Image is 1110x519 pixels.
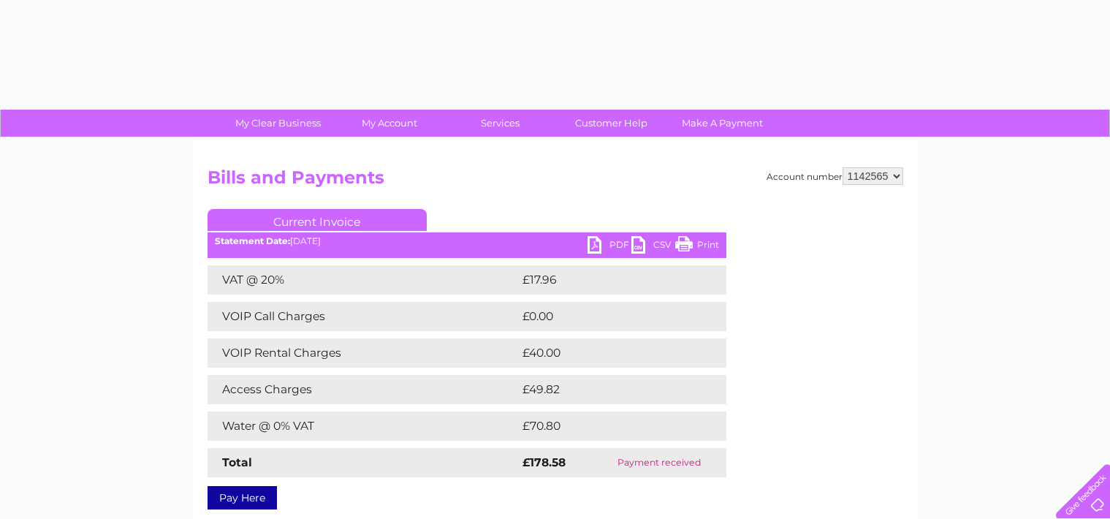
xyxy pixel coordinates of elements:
td: £49.82 [519,375,697,404]
a: My Clear Business [218,110,338,137]
a: CSV [631,236,675,257]
td: VAT @ 20% [208,265,519,295]
td: VOIP Rental Charges [208,338,519,368]
td: VOIP Call Charges [208,302,519,331]
td: £70.80 [519,412,698,441]
h2: Bills and Payments [208,167,903,195]
a: My Account [329,110,449,137]
div: Account number [767,167,903,185]
div: [DATE] [208,236,726,246]
td: £40.00 [519,338,698,368]
a: Services [440,110,560,137]
td: £17.96 [519,265,696,295]
a: Customer Help [551,110,672,137]
a: Pay Here [208,486,277,509]
td: Water @ 0% VAT [208,412,519,441]
td: Access Charges [208,375,519,404]
td: Payment received [593,448,726,477]
a: Print [675,236,719,257]
td: £0.00 [519,302,693,331]
a: Current Invoice [208,209,427,231]
b: Statement Date: [215,235,290,246]
a: Make A Payment [662,110,783,137]
strong: Total [222,455,252,469]
strong: £178.58 [522,455,566,469]
a: PDF [588,236,631,257]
